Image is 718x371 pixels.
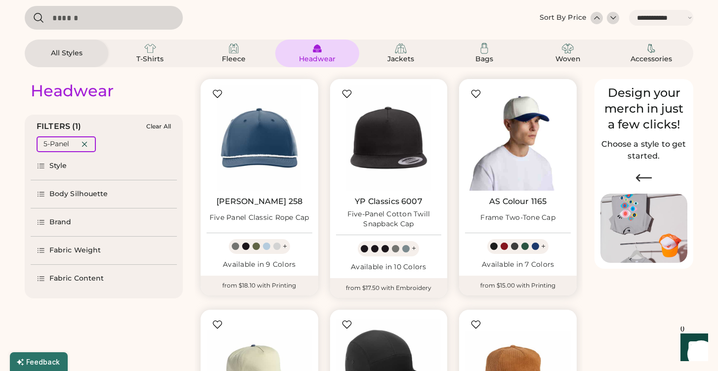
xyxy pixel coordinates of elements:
div: Fabric Weight [49,246,101,255]
a: [PERSON_NAME] 258 [216,197,303,206]
div: Bags [462,54,507,64]
iframe: Front Chat [671,327,714,369]
img: Richardson 258 Five Panel Classic Rope Cap [207,85,312,191]
a: YP Classics 6007 [355,197,422,206]
img: Image of Lisa Congdon Eye Print on T-Shirt and Hat [600,194,687,263]
div: Accessories [629,54,674,64]
div: Headwear [295,54,339,64]
div: Available in 7 Colors [465,260,571,270]
div: + [412,243,416,254]
div: + [541,241,546,252]
div: Jackets [379,54,423,64]
img: T-Shirts Icon [144,42,156,54]
img: AS Colour 1165 Frame Two-Tone Cap [465,85,571,191]
div: Five-Panel Cotton Twill Snapback Cap [336,209,442,229]
img: Bags Icon [478,42,490,54]
img: Jackets Icon [395,42,407,54]
div: FILTERS (1) [37,121,82,132]
h2: Choose a style to get started. [600,138,687,162]
img: Accessories Icon [645,42,657,54]
div: Available in 9 Colors [207,260,312,270]
img: YP Classics 6007 Five-Panel Cotton Twill Snapback Cap [336,85,442,191]
div: from $18.10 with Printing [201,276,318,295]
div: T-Shirts [128,54,172,64]
div: Frame Two-Tone Cap [480,213,555,223]
div: Brand [49,217,72,227]
img: Headwear Icon [311,42,323,54]
div: Style [49,161,67,171]
div: 5-Panel [43,139,69,149]
img: Fleece Icon [228,42,240,54]
div: All Styles [44,48,89,58]
div: Five Panel Classic Rope Cap [210,213,309,223]
a: AS Colour 1165 [489,197,547,206]
div: Available in 10 Colors [336,262,442,272]
div: from $15.00 with Printing [459,276,577,295]
div: Fabric Content [49,274,104,284]
div: Body Silhouette [49,189,108,199]
div: Headwear [31,81,114,101]
div: Sort By Price [540,13,587,23]
div: Fleece [211,54,256,64]
div: Design your merch in just a few clicks! [600,85,687,132]
div: Woven [546,54,590,64]
div: Clear All [146,123,171,130]
div: from $17.50 with Embroidery [330,278,448,298]
div: + [283,241,287,252]
img: Woven Icon [562,42,574,54]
